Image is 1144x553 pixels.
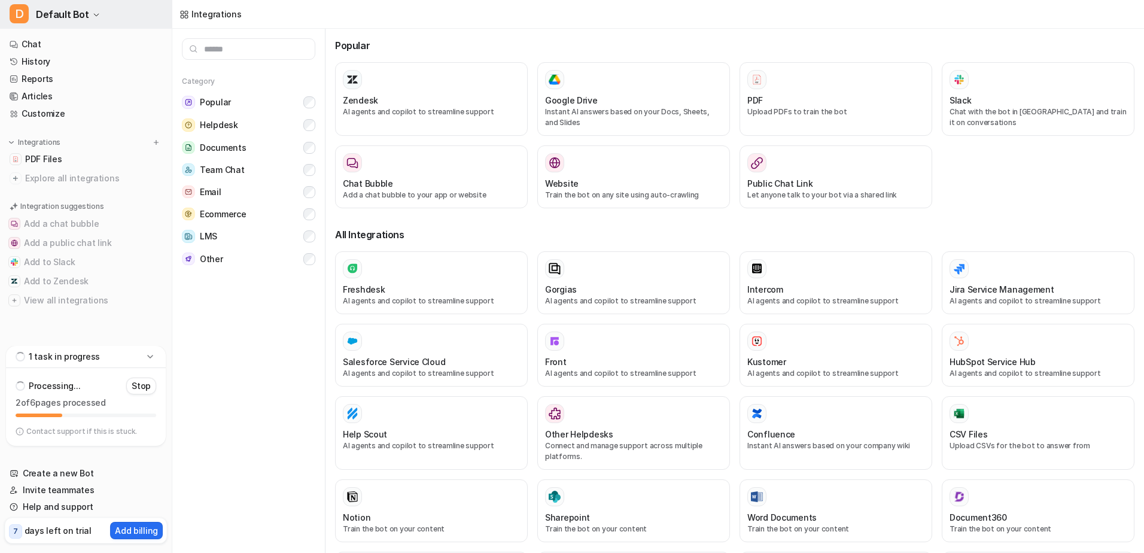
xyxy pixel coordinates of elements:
[942,396,1134,470] button: CSV FilesCSV FilesUpload CSVs for the bot to answer from
[5,214,167,233] button: Add a chat bubbleAdd a chat bubble
[343,283,385,296] h3: Freshdesk
[346,491,358,503] img: Notion
[12,156,19,163] img: PDF Files
[5,36,167,53] a: Chat
[545,283,577,296] h3: Gorgias
[179,8,242,20] a: Integrations
[545,428,613,440] h3: Other Helpdesks
[5,482,167,499] a: Invite teammates
[5,105,167,122] a: Customize
[747,440,924,451] p: Instant AI answers based on your company wiki
[537,479,730,542] button: SharepointSharepointTrain the bot on your content
[747,524,924,534] p: Train the bot on your content
[115,524,158,537] p: Add billing
[953,408,965,420] img: CSV Files
[346,335,358,347] img: Salesforce Service Cloud
[11,220,18,227] img: Add a chat bubble
[343,94,378,107] h3: Zendesk
[5,151,167,168] a: PDF FilesPDF Files
[5,136,64,148] button: Integrations
[200,186,221,198] span: Email
[950,355,1036,368] h3: HubSpot Service Hub
[335,396,528,470] button: Help ScoutHelp ScoutAI agents and copilot to streamline support
[182,248,315,270] button: OtherOther
[549,157,561,169] img: Website
[16,397,156,409] p: 2 of 6 pages processed
[18,138,60,147] p: Integrations
[343,190,520,200] p: Add a chat bubble to your app or website
[747,296,924,306] p: AI agents and copilot to streamline support
[537,324,730,387] button: FrontFrontAI agents and copilot to streamline support
[132,380,151,392] p: Stop
[182,136,315,159] button: DocumentsDocuments
[747,94,763,107] h3: PDF
[182,225,315,248] button: LMSLMS
[25,153,62,165] span: PDF Files
[747,355,786,368] h3: Kustomer
[11,278,18,285] img: Add to Zendesk
[343,428,387,440] h3: Help Scout
[549,74,561,85] img: Google Drive
[740,145,932,208] button: Public Chat LinkLet anyone talk to your bot via a shared link
[942,62,1134,136] button: SlackSlackChat with the bot in [GEOGRAPHIC_DATA] and train it on conversations
[182,118,195,132] img: Helpdesk
[537,62,730,136] button: Google DriveGoogle DriveInstant AI answers based on your Docs, Sheets, and Slides
[740,62,932,136] button: PDFPDFUpload PDFs to train the bot
[200,142,246,154] span: Documents
[7,138,16,147] img: expand menu
[343,355,445,368] h3: Salesforce Service Cloud
[950,511,1007,524] h3: Document360
[549,408,561,420] img: Other Helpdesks
[343,511,370,524] h3: Notion
[11,297,18,304] img: View all integrations
[740,396,932,470] button: ConfluenceConfluenceInstant AI answers based on your company wiki
[182,96,195,109] img: Popular
[545,177,579,190] h3: Website
[751,491,763,503] img: Word Documents
[942,479,1134,542] button: Document360Document360Train the bot on your content
[5,272,167,291] button: Add to ZendeskAdd to Zendesk
[5,253,167,272] button: Add to SlackAdd to Slack
[950,283,1054,296] h3: Jira Service Management
[747,511,817,524] h3: Word Documents
[11,239,18,247] img: Add a public chat link
[25,524,92,537] p: days left on trial
[29,351,100,363] p: 1 task in progress
[335,251,528,314] button: FreshdeskAI agents and copilot to streamline support
[545,296,722,306] p: AI agents and copilot to streamline support
[182,186,195,198] img: Email
[5,170,167,187] a: Explore all integrations
[200,164,244,176] span: Team Chat
[200,119,238,131] span: Helpdesk
[740,324,932,387] button: KustomerKustomerAI agents and copilot to streamline support
[191,8,242,20] div: Integrations
[950,524,1127,534] p: Train the bot on your content
[126,378,156,394] button: Stop
[182,141,195,154] img: Documents
[747,428,795,440] h3: Confluence
[549,491,561,503] img: Sharepoint
[11,259,18,266] img: Add to Slack
[10,172,22,184] img: explore all integrations
[751,74,763,85] img: PDF
[747,107,924,117] p: Upload PDFs to train the bot
[537,251,730,314] button: GorgiasAI agents and copilot to streamline support
[537,396,730,470] button: Other HelpdesksOther HelpdesksConnect and manage support across multiple platforms.
[343,440,520,451] p: AI agents and copilot to streamline support
[335,145,528,208] button: Chat BubbleAdd a chat bubble to your app or website
[953,491,965,503] img: Document360
[751,408,763,420] img: Confluence
[10,4,29,23] span: D
[335,227,1134,242] h3: All Integrations
[152,138,160,147] img: menu_add.svg
[343,524,520,534] p: Train the bot on your content
[950,296,1127,306] p: AI agents and copilot to streamline support
[182,208,195,220] img: Ecommerce
[335,38,1134,53] h3: Popular
[5,88,167,105] a: Articles
[182,91,315,114] button: PopularPopular
[346,408,358,420] img: Help Scout
[942,251,1134,314] button: Jira Service ManagementAI agents and copilot to streamline support
[5,233,167,253] button: Add a public chat linkAdd a public chat link
[537,145,730,208] button: WebsiteWebsiteTrain the bot on any site using auto-crawling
